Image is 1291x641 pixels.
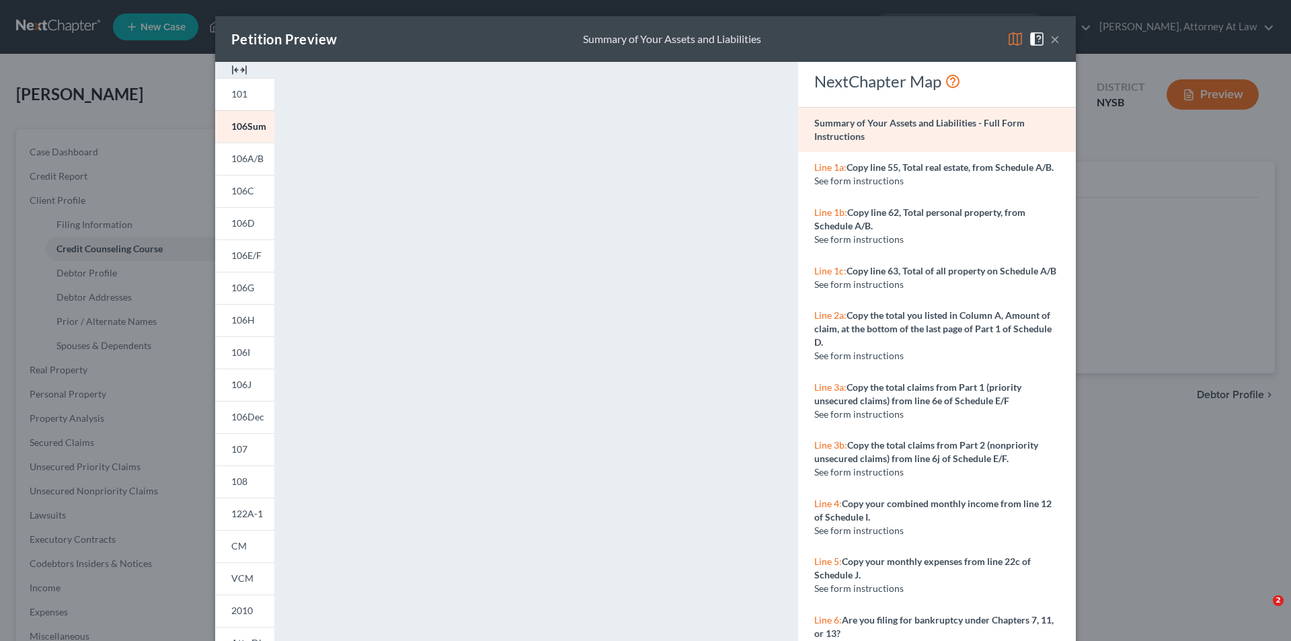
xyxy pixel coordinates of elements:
span: 106A/B [231,153,264,164]
a: 101 [215,78,274,110]
strong: Copy line 55, Total real estate, from Schedule A/B. [847,161,1054,173]
span: 101 [231,88,247,100]
strong: Copy line 62, Total personal property, from Schedule A/B. [814,206,1025,231]
a: 106Sum [215,110,274,143]
span: 106Sum [231,120,266,132]
span: See form instructions [814,278,904,290]
a: 122A-1 [215,498,274,530]
span: 2 [1273,595,1284,606]
a: 107 [215,433,274,465]
span: See form instructions [814,175,904,186]
span: Line 1a: [814,161,847,173]
span: Line 4: [814,498,842,509]
span: 106H [231,314,255,326]
a: 2010 [215,595,274,627]
span: 107 [231,443,247,455]
a: 106D [215,207,274,239]
strong: Copy the total claims from Part 1 (priority unsecured claims) from line 6e of Schedule E/F [814,381,1021,406]
span: Line 3a: [814,381,847,393]
span: 108 [231,476,247,487]
span: Line 3b: [814,439,847,451]
span: 106J [231,379,251,390]
strong: Copy the total you listed in Column A, Amount of claim, at the bottom of the last page of Part 1 ... [814,309,1052,348]
span: 106I [231,346,250,358]
a: 106E/F [215,239,274,272]
span: Line 1c: [814,265,847,276]
span: See form instructions [814,582,904,594]
span: 2010 [231,605,253,616]
span: See form instructions [814,350,904,361]
span: CM [231,540,247,552]
strong: Copy the total claims from Part 2 (nonpriority unsecured claims) from line 6j of Schedule E/F. [814,439,1038,464]
span: 106G [231,282,254,293]
div: Petition Preview [231,30,337,48]
img: expand-e0f6d898513216a626fdd78e52531dac95497ffd26381d4c15ee2fc46db09dca.svg [231,62,247,78]
a: 108 [215,465,274,498]
strong: Copy your monthly expenses from line 22c of Schedule J. [814,556,1031,580]
span: Line 1b: [814,206,847,218]
a: VCM [215,562,274,595]
span: See form instructions [814,466,904,478]
span: Line 6: [814,614,842,626]
a: 106A/B [215,143,274,175]
span: See form instructions [814,408,904,420]
a: 106G [215,272,274,304]
span: 106C [231,185,254,196]
a: 106J [215,369,274,401]
button: × [1050,31,1060,47]
div: Summary of Your Assets and Liabilities [583,32,761,47]
span: 106Dec [231,411,264,422]
a: 106I [215,336,274,369]
strong: Are you filing for bankruptcy under Chapters 7, 11, or 13? [814,614,1054,639]
a: CM [215,530,274,562]
span: See form instructions [814,525,904,536]
span: 106D [231,217,255,229]
span: Line 2a: [814,309,847,321]
strong: Copy line 63, Total of all property on Schedule A/B [847,265,1056,276]
a: 106H [215,304,274,336]
span: VCM [231,572,253,584]
a: 106C [215,175,274,207]
span: 122A-1 [231,508,263,519]
div: NextChapter Map [814,71,1060,92]
iframe: Intercom live chat [1245,595,1278,628]
span: 106E/F [231,250,262,261]
span: See form instructions [814,233,904,245]
strong: Copy your combined monthly income from line 12 of Schedule I. [814,498,1052,523]
img: map-eea8200ae884c6f1103ae1953ef3d486a96c86aabb227e865a55264e3737af1f.svg [1007,31,1023,47]
span: Line 5: [814,556,842,567]
strong: Summary of Your Assets and Liabilities - Full Form Instructions [814,117,1025,142]
img: help-close-5ba153eb36485ed6c1ea00a893f15db1cb9b99d6cae46e1a8edb6c62d00a1a76.svg [1029,31,1045,47]
a: 106Dec [215,401,274,433]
